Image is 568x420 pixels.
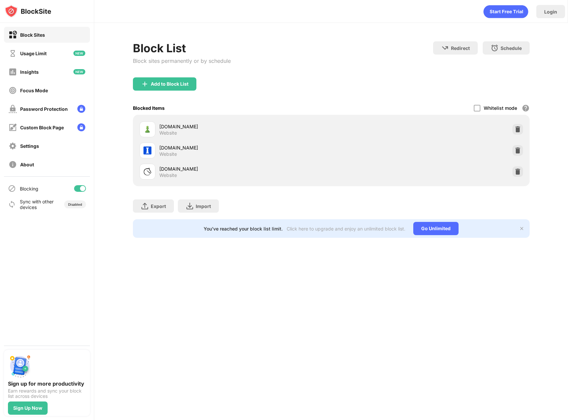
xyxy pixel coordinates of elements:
div: Settings [20,143,39,149]
div: Schedule [501,45,522,51]
img: insights-off.svg [9,68,17,76]
img: new-icon.svg [73,51,85,56]
div: Block sites permanently or by schedule [133,58,231,64]
img: time-usage-off.svg [9,49,17,58]
div: About [20,162,34,167]
div: Sign Up Now [13,405,42,411]
div: Focus Mode [20,88,48,93]
div: Custom Block Page [20,125,64,130]
img: blocking-icon.svg [8,185,16,192]
img: favicons [143,125,151,133]
div: Disabled [68,202,82,206]
img: about-off.svg [9,160,17,169]
img: focus-off.svg [9,86,17,95]
img: favicons [143,147,151,154]
img: x-button.svg [519,226,524,231]
img: logo-blocksite.svg [5,5,51,18]
div: [DOMAIN_NAME] [159,144,331,151]
div: Website [159,130,177,136]
img: new-icon.svg [73,69,85,74]
div: Block Sites [20,32,45,38]
div: Add to Block List [151,81,188,87]
div: Import [196,203,211,209]
div: You’ve reached your block list limit. [204,226,283,231]
div: Click here to upgrade and enjoy an unlimited block list. [287,226,405,231]
img: lock-menu.svg [77,123,85,131]
img: favicons [143,168,151,176]
div: Login [544,9,557,15]
div: Block List [133,41,231,55]
div: Export [151,203,166,209]
div: Earn rewards and sync your block list across devices [8,388,86,399]
div: animation [483,5,528,18]
div: Website [159,151,177,157]
div: Password Protection [20,106,68,112]
img: push-signup.svg [8,354,32,378]
div: Insights [20,69,39,75]
img: settings-off.svg [9,142,17,150]
div: Usage Limit [20,51,47,56]
img: lock-menu.svg [77,105,85,113]
div: Sign up for more productivity [8,380,86,387]
div: Website [159,172,177,178]
img: customize-block-page-off.svg [9,123,17,132]
div: Blocking [20,186,38,191]
img: sync-icon.svg [8,200,16,208]
img: password-protection-off.svg [9,105,17,113]
div: [DOMAIN_NAME] [159,165,331,172]
div: Whitelist mode [484,105,517,111]
img: block-on.svg [9,31,17,39]
div: Blocked Items [133,105,165,111]
div: [DOMAIN_NAME] [159,123,331,130]
div: Sync with other devices [20,199,54,210]
div: Go Unlimited [413,222,459,235]
div: Redirect [451,45,470,51]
